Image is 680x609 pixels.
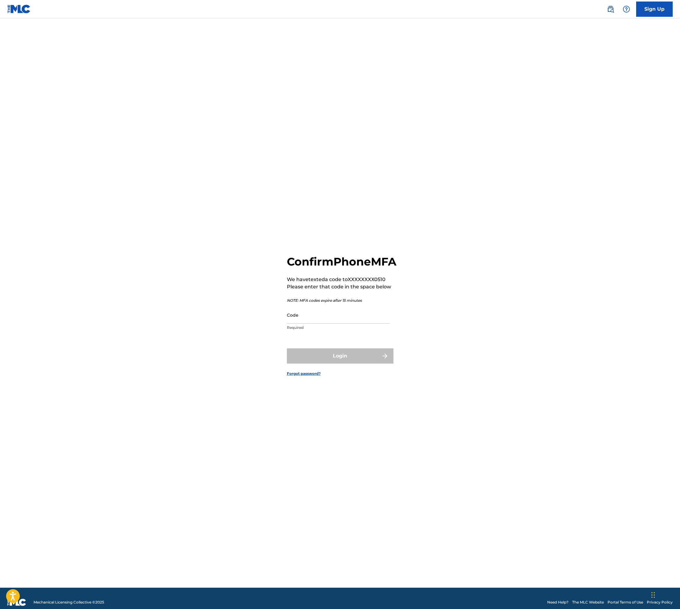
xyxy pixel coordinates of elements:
[287,276,396,283] p: We have texted a code to XXXXXXXX0510
[287,371,321,376] a: Forgot password?
[607,5,614,13] img: search
[33,600,104,605] span: Mechanical Licensing Collective © 2025
[608,600,643,605] a: Portal Terms of Use
[287,298,396,303] p: NOTE: MFA codes expire after 15 minutes
[572,600,604,605] a: The MLC Website
[287,325,390,330] p: Required
[636,2,673,17] a: Sign Up
[7,599,26,606] img: logo
[547,600,569,605] a: Need Help?
[651,586,655,604] div: Drag
[7,5,31,13] img: MLC Logo
[604,3,617,15] a: Public Search
[650,580,680,609] iframe: Chat Widget
[647,600,673,605] a: Privacy Policy
[623,5,630,13] img: help
[620,3,632,15] div: Help
[287,255,396,269] h2: Confirm Phone MFA
[287,283,396,290] p: Please enter that code in the space below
